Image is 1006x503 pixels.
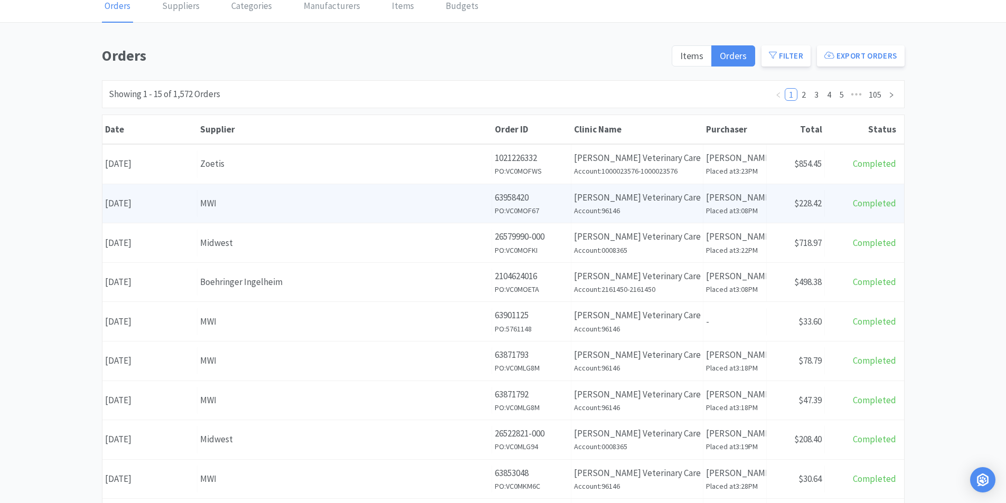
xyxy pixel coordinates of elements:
[574,426,700,441] p: [PERSON_NAME] Veterinary Care
[200,432,489,447] div: Midwest
[495,323,568,335] h6: PO: 5761148
[836,89,848,100] a: 5
[574,348,700,362] p: [PERSON_NAME] Veterinary Care
[109,87,220,101] div: Showing 1 - 15 of 1,572 Orders
[706,402,764,413] h6: Placed at 3:18PM
[853,394,896,406] span: Completed
[769,124,822,135] div: Total
[495,387,568,402] p: 63871792
[495,269,568,283] p: 2104624016
[574,230,700,244] p: [PERSON_NAME] Veterinary Care
[495,426,568,441] p: 26522821-000
[200,124,490,135] div: Supplier
[853,158,896,169] span: Completed
[102,269,198,296] div: [DATE]
[574,244,700,256] h6: Account: 0008365
[574,466,700,480] p: [PERSON_NAME] Veterinary Care
[495,348,568,362] p: 63871793
[102,44,665,68] h1: Orders
[823,89,835,100] a: 4
[853,433,896,445] span: Completed
[706,441,764,452] h6: Placed at 3:19PM
[817,45,905,67] button: Export Orders
[853,355,896,366] span: Completed
[574,480,700,492] h6: Account: 96146
[720,50,747,62] span: Orders
[888,92,895,98] i: icon: right
[200,354,489,368] div: MWI
[102,308,198,335] div: [DATE]
[706,426,764,441] p: [PERSON_NAME]
[105,124,195,135] div: Date
[574,191,700,205] p: [PERSON_NAME] Veterinary Care
[853,473,896,485] span: Completed
[706,165,764,177] h6: Placed at 3:23PM
[794,197,822,209] span: $228.42
[853,197,896,209] span: Completed
[706,480,764,492] h6: Placed at 3:28PM
[200,393,489,407] div: MWI
[866,89,885,100] a: 105
[495,124,569,135] div: Order ID
[706,124,764,135] div: Purchaser
[574,362,700,374] h6: Account: 96146
[785,89,797,100] a: 1
[574,283,700,295] h6: Account: 2161450-2161450
[853,237,896,249] span: Completed
[706,269,764,283] p: [PERSON_NAME]
[574,402,700,413] h6: Account: 96146
[102,426,198,453] div: [DATE]
[495,191,568,205] p: 63958420
[835,88,848,101] li: 5
[706,387,764,402] p: [PERSON_NAME]
[853,316,896,327] span: Completed
[574,269,700,283] p: [PERSON_NAME] Veterinary Care
[970,467,995,492] div: Open Intercom Messenger
[706,466,764,480] p: [PERSON_NAME]
[785,88,797,101] li: 1
[706,230,764,244] p: [PERSON_NAME]
[706,362,764,374] h6: Placed at 3:18PM
[200,196,489,211] div: MWI
[798,316,822,327] span: $33.60
[495,402,568,413] h6: PO: VC0MLG8M
[885,88,898,101] li: Next Page
[761,45,811,67] button: Filter
[574,387,700,402] p: [PERSON_NAME] Veterinary Care
[772,88,785,101] li: Previous Page
[798,473,822,485] span: $30.64
[495,151,568,165] p: 1021226332
[200,315,489,329] div: MWI
[200,157,489,171] div: Zoetis
[706,151,764,165] p: [PERSON_NAME]
[798,355,822,366] span: $78.79
[828,124,896,135] div: Status
[706,191,764,205] p: [PERSON_NAME]
[574,323,700,335] h6: Account: 96146
[574,205,700,216] h6: Account: 96146
[798,394,822,406] span: $47.39
[775,92,782,98] i: icon: left
[574,151,700,165] p: [PERSON_NAME] Veterinary Care
[798,89,810,100] a: 2
[495,441,568,452] h6: PO: VC0MLG94
[102,466,198,492] div: [DATE]
[102,387,198,414] div: [DATE]
[102,347,198,374] div: [DATE]
[706,244,764,256] h6: Placed at 3:22PM
[865,88,885,101] li: 105
[797,88,810,101] li: 2
[495,244,568,256] h6: PO: VC0MOFKI
[200,472,489,486] div: MWI
[574,165,700,177] h6: Account: 1000023576-1000023576
[794,237,822,249] span: $718.97
[495,205,568,216] h6: PO: VC0MOF67
[102,190,198,217] div: [DATE]
[811,89,822,100] a: 3
[200,275,489,289] div: Boehringer Ingelheim
[200,236,489,250] div: Midwest
[495,308,568,322] p: 63901125
[102,150,198,177] div: [DATE]
[680,50,703,62] span: Items
[706,205,764,216] h6: Placed at 3:08PM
